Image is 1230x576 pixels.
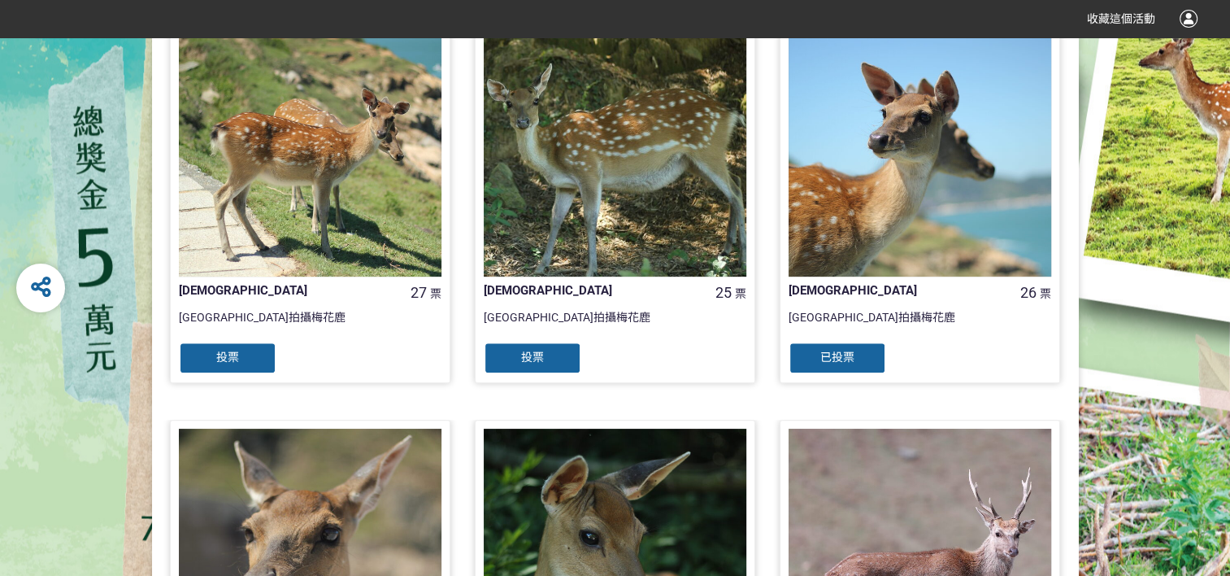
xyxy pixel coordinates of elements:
span: 票 [430,287,441,300]
span: 票 [735,287,746,300]
div: [GEOGRAPHIC_DATA]拍攝梅花鹿 [484,309,746,342]
div: [GEOGRAPHIC_DATA]拍攝梅花鹿 [789,309,1051,342]
span: 已投票 [820,351,854,364]
span: 26 [1020,284,1037,301]
div: [DEMOGRAPHIC_DATA] [484,281,693,300]
div: [DEMOGRAPHIC_DATA] [179,281,389,300]
span: 27 [411,284,427,301]
div: [DEMOGRAPHIC_DATA] [789,281,998,300]
span: 投票 [521,351,544,364]
span: 25 [715,284,732,301]
a: [DEMOGRAPHIC_DATA]25票[GEOGRAPHIC_DATA]拍攝梅花鹿投票 [475,5,755,383]
a: [DEMOGRAPHIC_DATA]26票[GEOGRAPHIC_DATA]拍攝梅花鹿已投票 [780,5,1060,383]
span: 收藏這個活動 [1087,12,1155,25]
div: [GEOGRAPHIC_DATA]拍攝梅花鹿 [179,309,441,342]
span: 票 [1040,287,1051,300]
span: 投票 [216,351,239,364]
a: [DEMOGRAPHIC_DATA]27票[GEOGRAPHIC_DATA]拍攝梅花鹿投票 [170,5,450,383]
